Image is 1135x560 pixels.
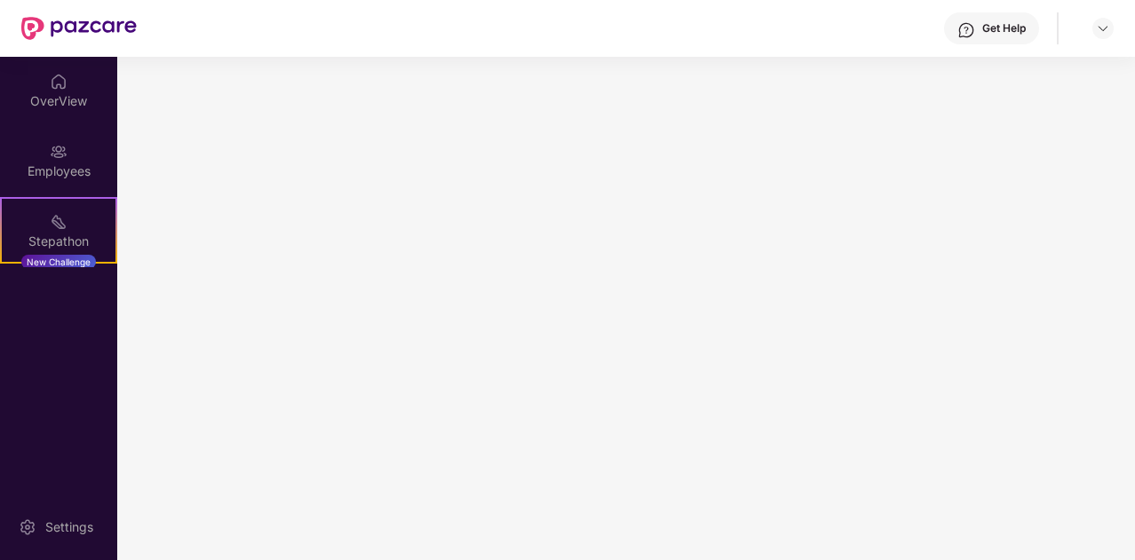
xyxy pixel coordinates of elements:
[2,233,115,250] div: Stepathon
[21,255,96,269] div: New Challenge
[50,213,67,231] img: svg+xml;base64,PHN2ZyB4bWxucz0iaHR0cDovL3d3dy53My5vcmcvMjAwMC9zdmciIHdpZHRoPSIyMSIgaGVpZ2h0PSIyMC...
[982,21,1026,35] div: Get Help
[50,143,67,161] img: svg+xml;base64,PHN2ZyBpZD0iRW1wbG95ZWVzIiB4bWxucz0iaHR0cDovL3d3dy53My5vcmcvMjAwMC9zdmciIHdpZHRoPS...
[19,518,36,536] img: svg+xml;base64,PHN2ZyBpZD0iU2V0dGluZy0yMHgyMCIgeG1sbnM9Imh0dHA6Ly93d3cudzMub3JnLzIwMDAvc3ZnIiB3aW...
[957,21,975,39] img: svg+xml;base64,PHN2ZyBpZD0iSGVscC0zMngzMiIgeG1sbnM9Imh0dHA6Ly93d3cudzMub3JnLzIwMDAvc3ZnIiB3aWR0aD...
[1096,21,1110,35] img: svg+xml;base64,PHN2ZyBpZD0iRHJvcGRvd24tMzJ4MzIiIHhtbG5zPSJodHRwOi8vd3d3LnczLm9yZy8yMDAwL3N2ZyIgd2...
[40,518,99,536] div: Settings
[50,73,67,91] img: svg+xml;base64,PHN2ZyBpZD0iSG9tZSIgeG1sbnM9Imh0dHA6Ly93d3cudzMub3JnLzIwMDAvc3ZnIiB3aWR0aD0iMjAiIG...
[21,17,137,40] img: New Pazcare Logo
